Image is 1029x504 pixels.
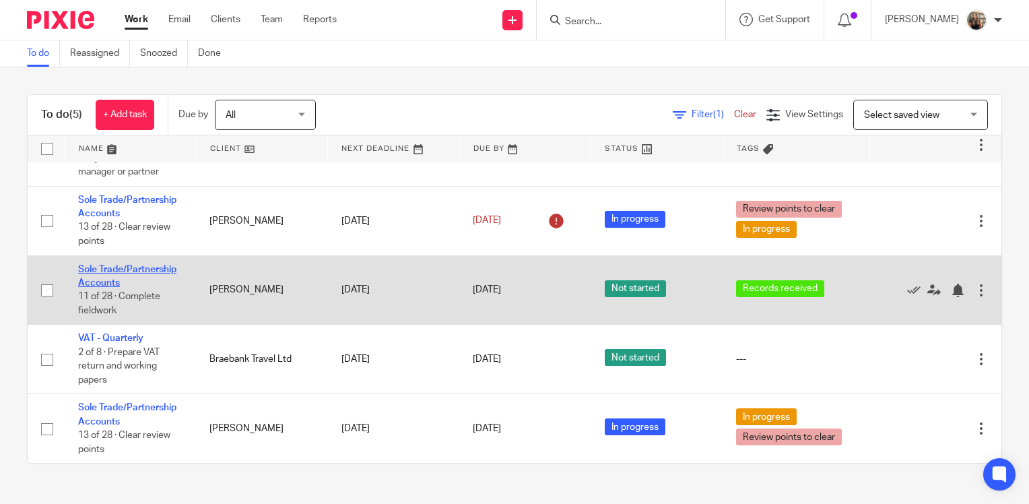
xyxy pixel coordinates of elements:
[196,186,327,255] td: [PERSON_NAME]
[78,334,143,343] a: VAT - Quarterly
[328,255,459,325] td: [DATE]
[736,352,856,366] div: ---
[907,283,927,296] a: Mark as done
[473,216,501,226] span: [DATE]
[713,110,724,119] span: (1)
[605,280,666,297] span: Not started
[736,408,797,425] span: In progress
[196,325,327,394] td: Braebank Travel Ltd
[864,111,939,120] span: Select saved view
[226,111,236,120] span: All
[966,9,987,31] img: pic.png
[736,280,824,297] span: Records received
[78,195,176,218] a: Sole Trade/Partnership Accounts
[78,265,176,288] a: Sole Trade/Partnership Accounts
[140,40,188,67] a: Snoozed
[78,139,172,177] span: 8 of 28 · Discuss client and job with client manager or partner
[211,13,240,26] a: Clients
[78,292,160,316] span: 11 of 28 · Complete fieldwork
[168,13,191,26] a: Email
[605,211,665,228] span: In progress
[27,40,60,67] a: To do
[196,255,327,325] td: [PERSON_NAME]
[69,109,82,120] span: (5)
[198,40,231,67] a: Done
[564,16,685,28] input: Search
[736,429,842,445] span: Review points to clear
[692,110,734,119] span: Filter
[303,13,337,26] a: Reports
[78,403,176,426] a: Sole Trade/Partnership Accounts
[178,108,208,121] p: Due by
[885,13,959,26] p: [PERSON_NAME]
[737,145,760,152] span: Tags
[78,431,170,454] span: 13 of 28 · Clear review points
[473,354,501,364] span: [DATE]
[328,394,459,463] td: [DATE]
[736,201,842,218] span: Review points to clear
[328,325,459,394] td: [DATE]
[96,100,154,130] a: + Add task
[785,110,843,119] span: View Settings
[605,349,666,366] span: Not started
[473,285,501,294] span: [DATE]
[41,108,82,122] h1: To do
[27,11,94,29] img: Pixie
[473,424,501,433] span: [DATE]
[734,110,756,119] a: Clear
[78,348,160,385] span: 2 of 8 · Prepare VAT return and working papers
[70,40,130,67] a: Reassigned
[758,15,810,24] span: Get Support
[196,394,327,463] td: [PERSON_NAME]
[736,221,797,238] span: In progress
[605,418,665,435] span: In progress
[78,223,170,247] span: 13 of 28 · Clear review points
[125,13,148,26] a: Work
[328,186,459,255] td: [DATE]
[261,13,283,26] a: Team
